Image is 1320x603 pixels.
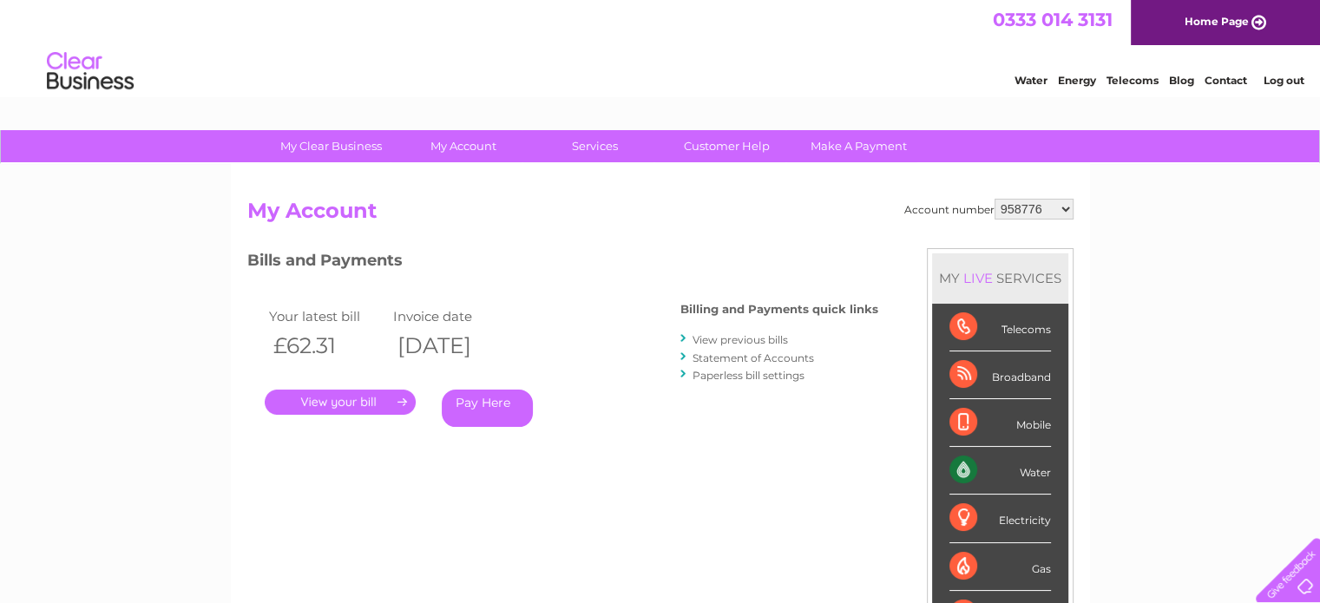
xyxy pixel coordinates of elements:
a: . [265,390,416,415]
a: Services [523,130,667,162]
div: Telecoms [949,304,1051,351]
a: Pay Here [442,390,533,427]
div: Water [949,447,1051,495]
a: Paperless bill settings [693,369,804,382]
a: Customer Help [655,130,798,162]
a: Water [1015,74,1047,87]
a: Log out [1263,74,1304,87]
a: Blog [1169,74,1194,87]
th: [DATE] [389,328,514,364]
h2: My Account [247,199,1074,232]
a: Make A Payment [787,130,930,162]
h4: Billing and Payments quick links [680,303,878,316]
div: Electricity [949,495,1051,542]
div: MY SERVICES [932,253,1068,303]
a: Contact [1205,74,1247,87]
a: My Clear Business [259,130,403,162]
a: 0333 014 3131 [993,9,1113,30]
div: Account number [904,199,1074,220]
div: Gas [949,543,1051,591]
div: Clear Business is a trading name of Verastar Limited (registered in [GEOGRAPHIC_DATA] No. 3667643... [251,10,1071,84]
img: logo.png [46,45,135,98]
th: £62.31 [265,328,390,364]
a: Telecoms [1107,74,1159,87]
div: LIVE [960,270,996,286]
td: Your latest bill [265,305,390,328]
a: Energy [1058,74,1096,87]
div: Mobile [949,399,1051,447]
a: Statement of Accounts [693,351,814,364]
div: Broadband [949,351,1051,399]
a: View previous bills [693,333,788,346]
h3: Bills and Payments [247,248,878,279]
td: Invoice date [389,305,514,328]
a: My Account [391,130,535,162]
